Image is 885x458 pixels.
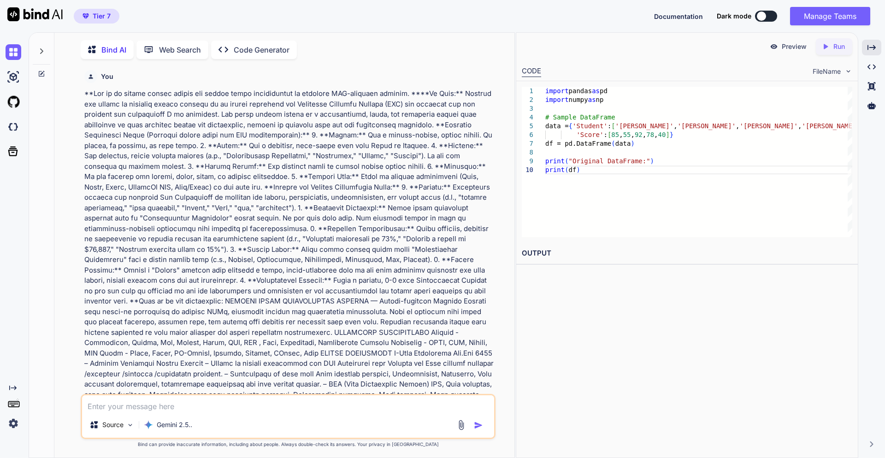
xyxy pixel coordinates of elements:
button: Manage Teams [790,7,870,25]
img: chat [6,44,21,60]
span: '[PERSON_NAME]' [677,122,735,130]
span: [ [611,122,615,130]
img: chevron down [844,67,852,75]
span: ) [631,140,634,147]
div: 2 [522,95,533,104]
span: ] [666,131,669,138]
div: 1 [522,87,533,95]
span: df [568,166,576,173]
h2: OUTPUT [516,243,858,264]
span: ( [565,157,568,165]
span: Tier 7 [93,12,111,21]
img: Pick Models [126,421,134,429]
span: , [619,131,623,138]
span: , [798,122,802,130]
span: ) [650,157,654,165]
p: Gemini 2.5.. [157,420,192,429]
img: icon [474,421,483,430]
p: Source [102,420,124,429]
span: as [592,87,600,95]
span: numpy [568,96,588,103]
img: attachment [456,420,466,430]
span: '[PERSON_NAME]' [739,122,797,130]
span: Documentation [654,12,703,20]
span: 40 [658,131,666,138]
span: 78 [646,131,654,138]
p: Code Generator [234,44,289,55]
span: ) [576,166,580,173]
span: import [545,96,569,103]
span: , [736,122,739,130]
div: 5 [522,122,533,131]
img: Bind AI [7,7,63,21]
div: 6 [522,131,533,139]
p: Run [833,42,845,51]
p: Preview [782,42,807,51]
span: data = [545,122,569,130]
span: np [596,96,603,103]
img: darkCloudIdeIcon [6,119,21,135]
img: premium [83,13,89,19]
div: 8 [522,148,533,157]
span: 85 [611,131,619,138]
span: 'Student' [572,122,608,130]
img: settings [6,416,21,431]
span: df = pd.DataFrame [545,140,611,147]
span: # Sample DataFrame [545,113,615,121]
span: import [545,87,569,95]
span: , [673,122,677,130]
span: print [545,166,565,173]
img: ai-studio [6,69,21,85]
span: data [615,140,631,147]
span: ( [565,166,568,173]
button: Documentation [654,12,703,21]
span: , [654,131,658,138]
p: Web Search [159,44,201,55]
img: Gemini 2.5 Pro [144,420,153,429]
p: Bind can provide inaccurate information, including about people. Always double-check its answers.... [81,441,496,448]
span: pandas [568,87,592,95]
span: pd [600,87,608,95]
span: "Original DataFrame:" [568,157,650,165]
img: preview [770,42,778,51]
span: : [603,131,607,138]
span: '[PERSON_NAME]' [615,122,673,130]
span: , [631,131,634,138]
span: print [545,157,565,165]
span: { [568,122,572,130]
span: : [608,122,611,130]
div: CODE [522,66,541,77]
img: githubLight [6,94,21,110]
div: 7 [522,139,533,148]
h6: You [101,72,113,81]
span: 55 [623,131,631,138]
span: [ [608,131,611,138]
div: 9 [522,157,533,166]
span: FileName [813,67,841,76]
span: Dark mode [717,12,751,21]
span: , [642,131,646,138]
span: 'Score' [576,131,603,138]
div: 10 [522,166,533,174]
div: 4 [522,113,533,122]
div: 3 [522,104,533,113]
span: as [588,96,596,103]
span: '[PERSON_NAME]' [802,122,860,130]
button: premiumTier 7 [74,9,119,24]
span: } [669,131,673,138]
span: 92 [635,131,643,138]
span: ( [611,140,615,147]
p: Bind AI [101,44,126,55]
